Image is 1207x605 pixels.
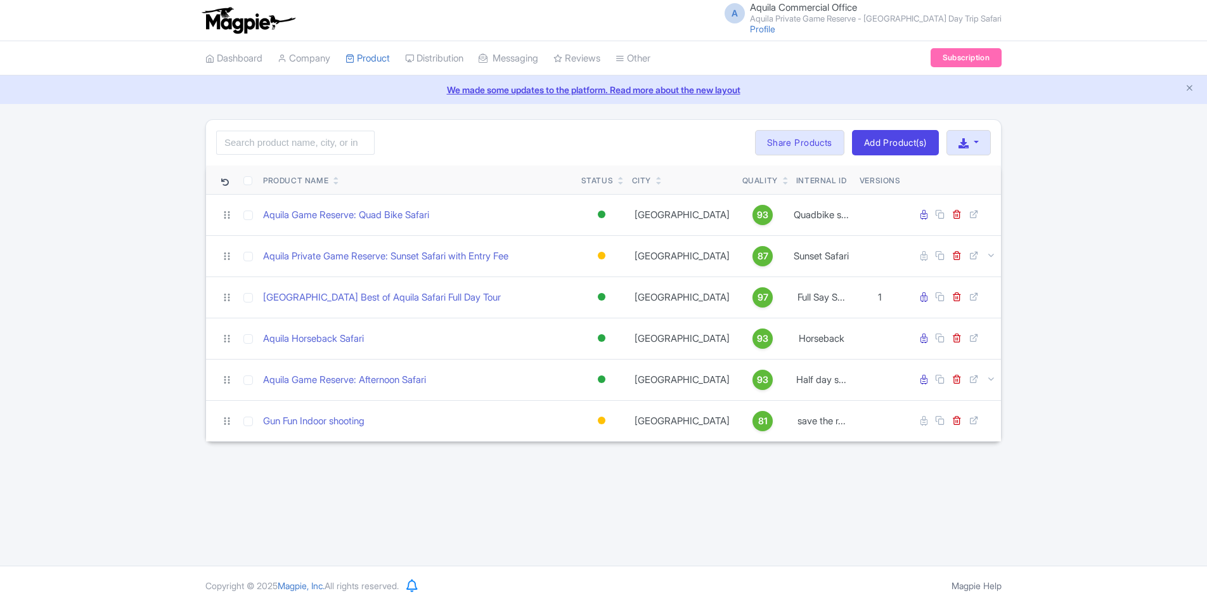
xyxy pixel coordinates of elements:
a: Aquila Horseback Safari [263,332,364,346]
a: Reviews [553,41,600,76]
span: 93 [757,373,768,387]
td: [GEOGRAPHIC_DATA] [627,359,737,400]
a: 93 [742,329,784,349]
a: We made some updates to the platform. Read more about the new layout [8,83,1199,96]
a: [GEOGRAPHIC_DATA] Best of Aquila Safari Full Day Tour [263,290,501,305]
td: [GEOGRAPHIC_DATA] [627,235,737,276]
span: 81 [758,414,768,428]
td: Horseback [789,318,855,359]
a: Magpie Help [952,580,1002,591]
td: [GEOGRAPHIC_DATA] [627,400,737,441]
a: 81 [742,411,784,431]
td: save the r... [789,400,855,441]
th: Internal ID [789,166,855,195]
div: Active [595,288,608,306]
span: 93 [757,332,768,346]
a: Share Products [755,130,844,155]
span: A [725,3,745,23]
a: Profile [750,23,775,34]
span: 1 [878,291,882,303]
a: 97 [742,287,784,308]
span: 87 [758,249,768,263]
td: [GEOGRAPHIC_DATA] [627,194,737,235]
input: Search product name, city, or interal id [216,131,375,155]
div: City [632,175,651,186]
a: Other [616,41,650,76]
div: Product Name [263,175,328,186]
span: Magpie, Inc. [278,580,325,591]
a: Add Product(s) [852,130,939,155]
td: Half day s... [789,359,855,400]
a: Dashboard [205,41,262,76]
td: Sunset Safari [789,235,855,276]
span: 97 [758,290,768,304]
div: Building [595,247,608,265]
a: Subscription [931,48,1002,67]
td: Full Say S... [789,276,855,318]
a: Aquila Private Game Reserve: Sunset Safari with Entry Fee [263,249,508,264]
div: Quality [742,175,778,186]
a: 87 [742,246,784,266]
a: 93 [742,370,784,390]
div: Active [595,370,608,389]
div: Active [595,329,608,348]
a: Product [345,41,390,76]
a: Company [278,41,330,76]
div: Copyright © 2025 All rights reserved. [198,579,406,592]
div: Active [595,205,608,224]
div: Building [595,412,608,430]
span: Aquila Commercial Office [750,1,857,13]
small: Aquila Private Game Reserve - [GEOGRAPHIC_DATA] Day Trip Safari [750,15,1002,23]
a: Aquila Game Reserve: Afternoon Safari [263,373,426,387]
span: 93 [757,208,768,222]
th: Versions [855,166,906,195]
td: Quadbike s... [789,194,855,235]
a: Messaging [479,41,538,76]
div: Status [581,175,614,186]
td: [GEOGRAPHIC_DATA] [627,318,737,359]
a: A Aquila Commercial Office Aquila Private Game Reserve - [GEOGRAPHIC_DATA] Day Trip Safari [717,3,1002,23]
a: Aquila Game Reserve: Quad Bike Safari [263,208,429,223]
a: Distribution [405,41,463,76]
a: Gun Fun Indoor shooting [263,414,365,429]
td: [GEOGRAPHIC_DATA] [627,276,737,318]
button: Close announcement [1185,82,1194,96]
img: logo-ab69f6fb50320c5b225c76a69d11143b.png [199,6,297,34]
a: 93 [742,205,784,225]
